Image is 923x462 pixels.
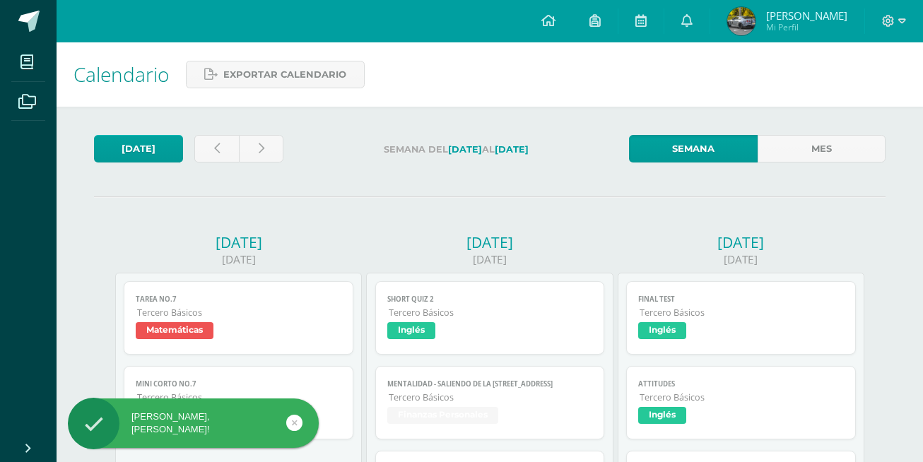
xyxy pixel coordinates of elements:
span: Finanzas Personales [387,407,498,424]
div: [DATE] [366,232,613,252]
span: Final Test [638,295,844,304]
a: Mes [758,135,886,162]
div: [DATE] [115,232,362,252]
span: Inglés [638,407,686,424]
strong: [DATE] [495,144,529,155]
div: [DATE] [618,232,864,252]
span: Inglés [387,322,435,339]
div: [PERSON_NAME], [PERSON_NAME]! [68,410,319,436]
a: Mentalidad - Saliendo de la [STREET_ADDRESS]Tercero BásicosFinanzas Personales [375,366,605,439]
span: Mentalidad - Saliendo de la [STREET_ADDRESS] [387,379,593,389]
span: Attitudes [638,379,844,389]
a: Mini Corto No.7Tercero BásicosMatemáticas [124,366,353,439]
div: [DATE] [618,252,864,267]
div: [DATE] [115,252,362,267]
span: Exportar calendario [223,61,346,88]
span: Tarea No.7 [136,295,341,304]
a: Semana [629,135,757,162]
strong: [DATE] [448,144,482,155]
a: Exportar calendario [186,61,365,88]
a: Tarea No.7Tercero BásicosMatemáticas [124,281,353,355]
a: Final TestTercero BásicosInglés [626,281,856,355]
span: Calendario [74,61,169,88]
a: [DATE] [94,135,183,162]
a: Short Quiz 2Tercero BásicosInglés [375,281,605,355]
label: Semana del al [295,135,618,164]
span: Matemáticas [136,322,213,339]
img: fc84353caadfea4914385f38b906a64f.png [727,7,756,35]
span: Mini Corto No.7 [136,379,341,389]
span: Tercero Básicos [640,391,844,403]
span: Tercero Básicos [389,391,593,403]
span: Tercero Básicos [640,307,844,319]
span: Tercero Básicos [389,307,593,319]
span: Tercero Básicos [137,391,341,403]
span: Mi Perfil [766,21,847,33]
span: [PERSON_NAME] [766,8,847,23]
a: AttitudesTercero BásicosInglés [626,366,856,439]
div: [DATE] [366,252,613,267]
span: Short Quiz 2 [387,295,593,304]
span: Inglés [638,322,686,339]
span: Tercero Básicos [137,307,341,319]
